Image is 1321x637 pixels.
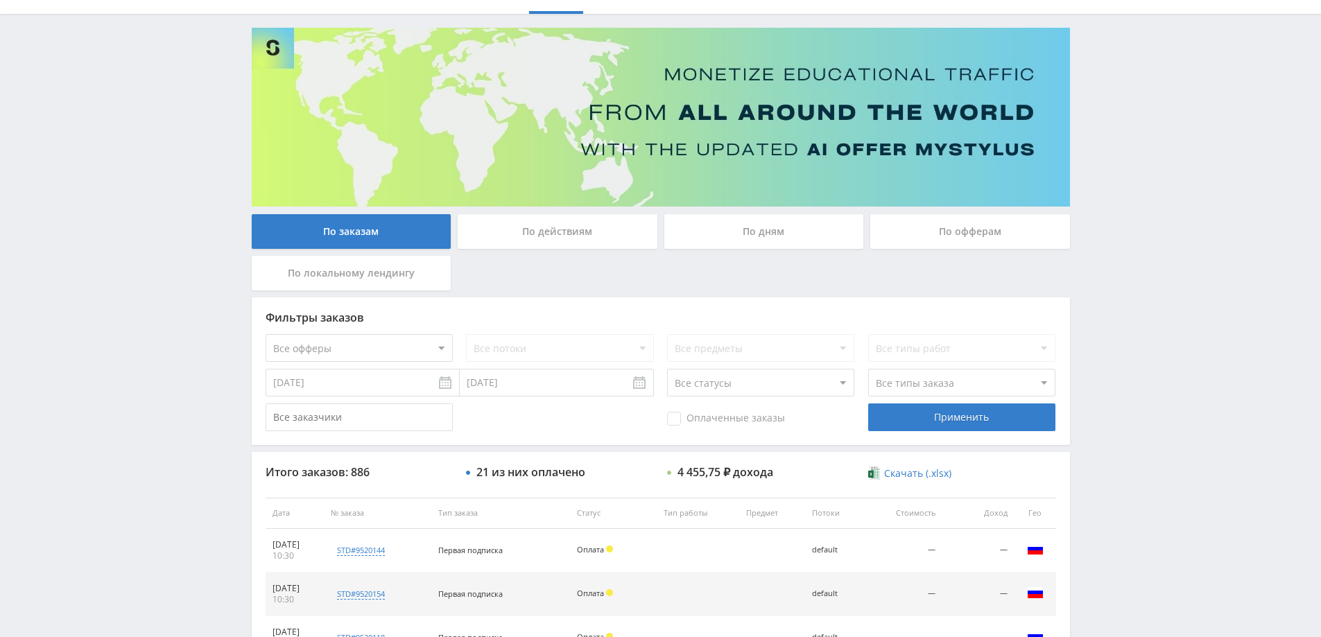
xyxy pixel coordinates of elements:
[1027,541,1044,557] img: rus.png
[266,466,453,478] div: Итого заказов: 886
[1027,584,1044,601] img: rus.png
[438,588,503,599] span: Первая подписка
[252,28,1070,207] img: Banner
[273,583,318,594] div: [DATE]
[884,468,951,479] span: Скачать (.xlsx)
[805,498,865,529] th: Потоки
[870,214,1070,249] div: По офферам
[431,498,570,529] th: Тип заказа
[337,545,385,556] div: std#9520144
[273,539,318,550] div: [DATE]
[458,214,657,249] div: По действиям
[266,403,453,431] input: Все заказчики
[812,589,858,598] div: default
[865,498,942,529] th: Стоимость
[868,403,1055,431] div: Применить
[606,589,613,596] span: Холд
[657,498,740,529] th: Тип работы
[812,546,858,555] div: default
[865,573,942,616] td: —
[868,466,951,480] a: Скачать (.xlsx)
[667,412,785,426] span: Оплаченные заказы
[942,498,1015,529] th: Доход
[664,214,864,249] div: По дням
[337,588,385,600] div: std#9520154
[577,544,604,555] span: Оплата
[942,573,1015,616] td: —
[266,498,325,529] th: Дата
[739,498,805,529] th: Предмет
[868,466,880,480] img: xlsx
[1015,498,1056,529] th: Гео
[273,594,318,605] div: 10:30
[476,466,585,478] div: 21 из них оплачено
[273,550,318,561] div: 10:30
[606,546,613,552] span: Холд
[942,529,1015,573] td: —
[865,529,942,573] td: —
[324,498,431,529] th: № заказа
[577,588,604,598] span: Оплата
[252,256,451,290] div: По локальному лендингу
[677,466,773,478] div: 4 455,75 ₽ дохода
[252,214,451,249] div: По заказам
[438,545,503,555] span: Первая подписка
[266,311,1056,324] div: Фильтры заказов
[570,498,657,529] th: Статус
